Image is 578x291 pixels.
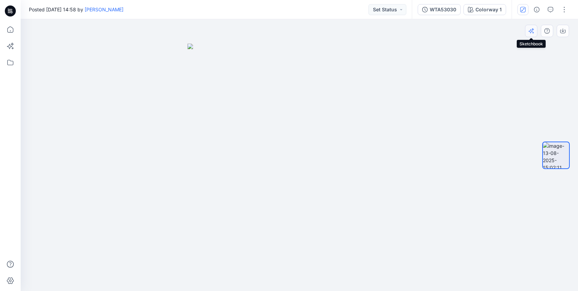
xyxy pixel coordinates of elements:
button: Details [531,4,542,15]
button: WTA53030 [418,4,461,15]
span: Posted [DATE] 14:58 by [29,6,124,13]
a: [PERSON_NAME] [85,7,124,12]
button: Colorway 1 [463,4,506,15]
div: Colorway 1 [475,6,502,13]
div: WTA53030 [430,6,456,13]
img: image-13-08-2025-15:02:11 [543,142,569,168]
